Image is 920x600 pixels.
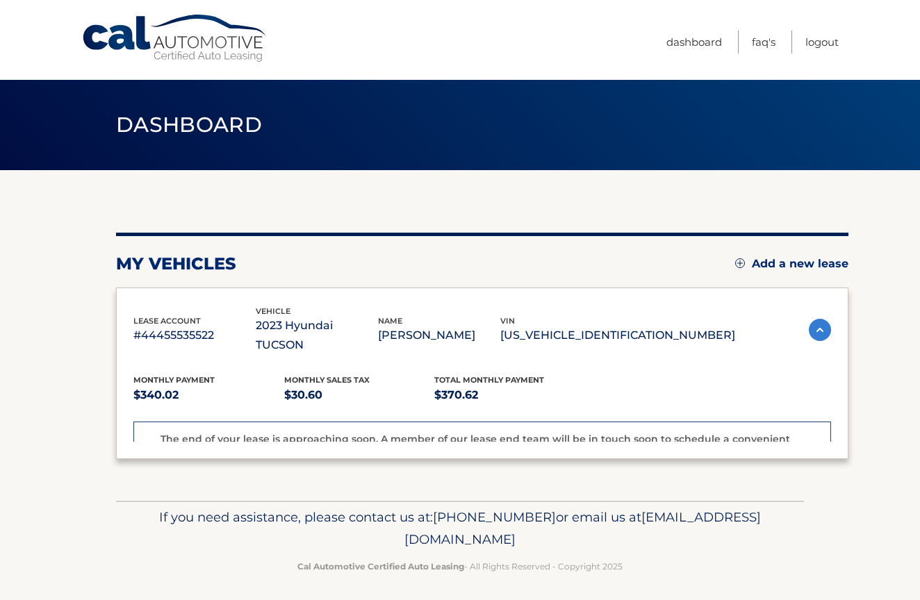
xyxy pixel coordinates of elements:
a: FAQ's [752,31,775,53]
p: [PERSON_NAME] [378,326,500,345]
p: If you need assistance, please contact us at: or email us at [125,506,795,551]
span: Monthly Payment [133,375,215,385]
p: The end of your lease is approaching soon. A member of our lease end team will be in touch soon t... [156,433,822,479]
a: Logout [805,31,839,53]
h2: my vehicles [116,253,236,274]
span: Dashboard [116,112,262,137]
span: vin [500,316,515,326]
a: Cal Automotive [81,14,269,63]
p: [US_VEHICLE_IDENTIFICATION_NUMBER] [500,326,735,345]
strong: Cal Automotive Certified Auto Leasing [297,561,464,572]
p: $370.62 [434,385,585,405]
span: Total Monthly Payment [434,375,544,385]
img: add.svg [735,258,745,268]
span: [PHONE_NUMBER] [433,509,556,525]
p: $340.02 [133,385,284,405]
p: $30.60 [284,385,435,405]
a: Dashboard [666,31,722,53]
p: 2023 Hyundai TUCSON [256,316,378,355]
img: accordion-active.svg [809,319,831,341]
span: lease account [133,316,201,326]
a: Add a new lease [735,257,848,271]
span: Monthly sales Tax [284,375,370,385]
p: #44455535522 [133,326,256,345]
p: - All Rights Reserved - Copyright 2025 [125,559,795,574]
span: vehicle [256,306,290,316]
span: name [378,316,402,326]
